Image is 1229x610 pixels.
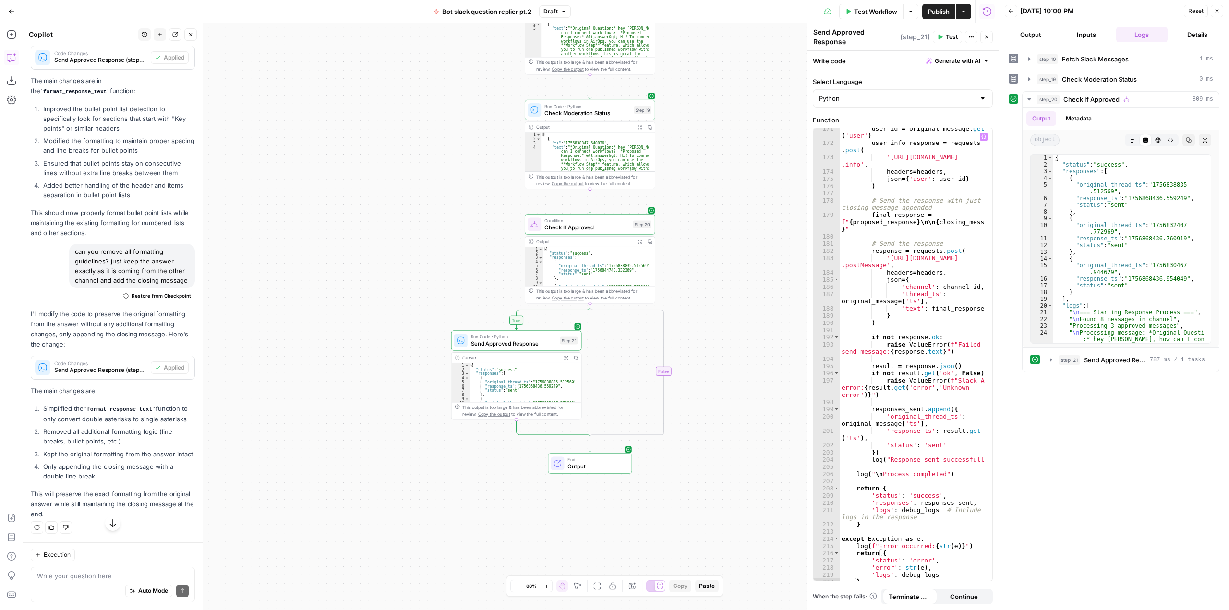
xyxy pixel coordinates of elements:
button: 1 ms [1023,51,1219,67]
div: 15 [1031,262,1053,275]
div: 5 [1031,181,1053,195]
div: 17 [1031,282,1053,289]
div: 8 [1031,208,1053,215]
div: 809 ms [1023,108,1219,372]
span: Toggle code folding, rows 3 through 19 [465,371,470,376]
div: 1 [451,363,470,368]
div: 201 [813,427,840,442]
div: 214 [813,535,840,542]
div: 205 [813,463,840,470]
div: 176 [813,182,840,190]
div: 198 [813,398,840,406]
div: 7 [451,388,470,393]
span: Toggle code folding, rows 4 through 8 [1048,175,1053,181]
span: Toggle code folding, rows 1 through 27 [538,247,543,251]
div: 212 [813,521,840,528]
p: The main changes are: [31,386,195,396]
div: 8 [525,276,543,281]
button: Output [1026,111,1056,126]
span: Toggle code folding, rows 14 through 18 [1048,255,1053,262]
span: Toggle code folding, rows 9 through 13 [538,281,543,285]
div: 2 [525,251,543,256]
div: 19 [1031,296,1053,302]
div: 187 [813,290,840,305]
div: 3 [451,371,470,376]
div: 207 [813,478,840,485]
span: Paste [699,582,715,590]
button: Continue [937,589,991,604]
div: 196 [813,370,840,377]
span: Test [946,33,958,41]
span: Execution [44,550,71,559]
span: Toggle code folding, rows 185 through 189 [834,276,839,283]
span: Toggle code folding, rows 9 through 13 [1048,215,1053,222]
span: step_20 [1037,95,1060,104]
span: Toggle code folding, rows 1 through 27 [465,363,470,368]
div: 216 [813,550,840,557]
button: Output [1005,27,1057,42]
span: End [567,456,625,463]
div: ConditionCheck If ApprovedStep 20Output{ "status":"success", "responses":[ { "original_thread_ts"... [525,214,655,303]
div: 22 [1031,316,1053,323]
div: 184 [813,269,840,276]
span: Reset [1188,7,1204,15]
span: Copy the output [552,181,584,186]
div: 220 [813,578,840,586]
div: 7 [525,272,543,276]
div: 3 [525,26,541,182]
button: Details [1171,27,1223,42]
div: 217 [813,557,840,564]
div: 8 [451,393,470,397]
div: 5 [451,380,470,384]
span: Toggle code folding, rows 196 through 197 [834,370,839,377]
a: When the step fails: [813,592,877,601]
div: Step 21 [560,337,578,345]
span: Check If Approved [544,223,629,232]
div: This output is too large & has been abbreviated for review. to view the full content. [536,173,651,187]
p: This will preserve the exact formatting from the original answer while still maintaining the clos... [31,489,195,519]
div: 4 [525,260,543,264]
div: 193 [813,341,840,355]
span: step_19 [1037,74,1058,84]
span: Toggle code folding, rows 3 through 19 [1048,168,1053,175]
div: 208 [813,485,840,492]
div: 180 [813,233,840,240]
div: Write code [807,51,999,71]
span: Toggle code folding, rows 199 through 203 [834,406,839,413]
div: 206 [813,470,840,478]
button: Generate with AI [922,55,993,67]
g: Edge from step_21 to step_20-conditional-end [517,419,590,439]
div: 199 [813,406,840,413]
span: Toggle code folding, rows 214 through 220 [834,535,839,542]
button: Test [933,31,962,43]
div: 204 [813,456,840,463]
g: Edge from step_20 to step_20-conditional-end [590,303,663,439]
li: Removed all additional formatting logic (line breaks, bullet points, etc.) [41,427,195,446]
span: Run Code · Python [544,103,630,109]
div: 4 [525,145,541,301]
div: This output is too large & has been abbreviated for review. to view the full content. [536,288,651,301]
div: 182 [813,247,840,254]
g: Edge from step_20-conditional-end to end [589,437,591,452]
span: Toggle code folding, rows 9 through 13 [465,397,470,401]
div: 10 [525,285,543,289]
div: 20 [1031,302,1053,309]
div: 4 [451,376,470,380]
div: 21 [1031,309,1053,316]
textarea: Send Approved Response [813,27,898,47]
div: Run Code · PythonCheck Moderation StatusStep 19Output[ { "ts":"1756838847.640839", "text":"*Origi... [525,100,655,189]
li: Ensured that bullet points stay on consecutive lines without extra line breaks between them [41,158,195,178]
button: Reset [1184,5,1208,17]
span: Check Moderation Status [1062,74,1137,84]
span: step_10 [1037,54,1058,64]
span: Toggle code folding, rows 2 through 5 [536,137,541,141]
div: 175 [813,175,840,182]
span: Copy the output [552,296,584,301]
div: 194 [813,355,840,362]
span: Draft [543,7,558,16]
span: 787 ms / 1 tasks [1150,356,1205,364]
span: Toggle code folding, rows 2 through 4 [536,23,541,27]
span: Code Changes [54,51,147,56]
span: Toggle code folding, rows 192 through 193 [834,334,839,341]
div: This output is too large & has been abbreviated for review. to view the full content. [462,404,578,418]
